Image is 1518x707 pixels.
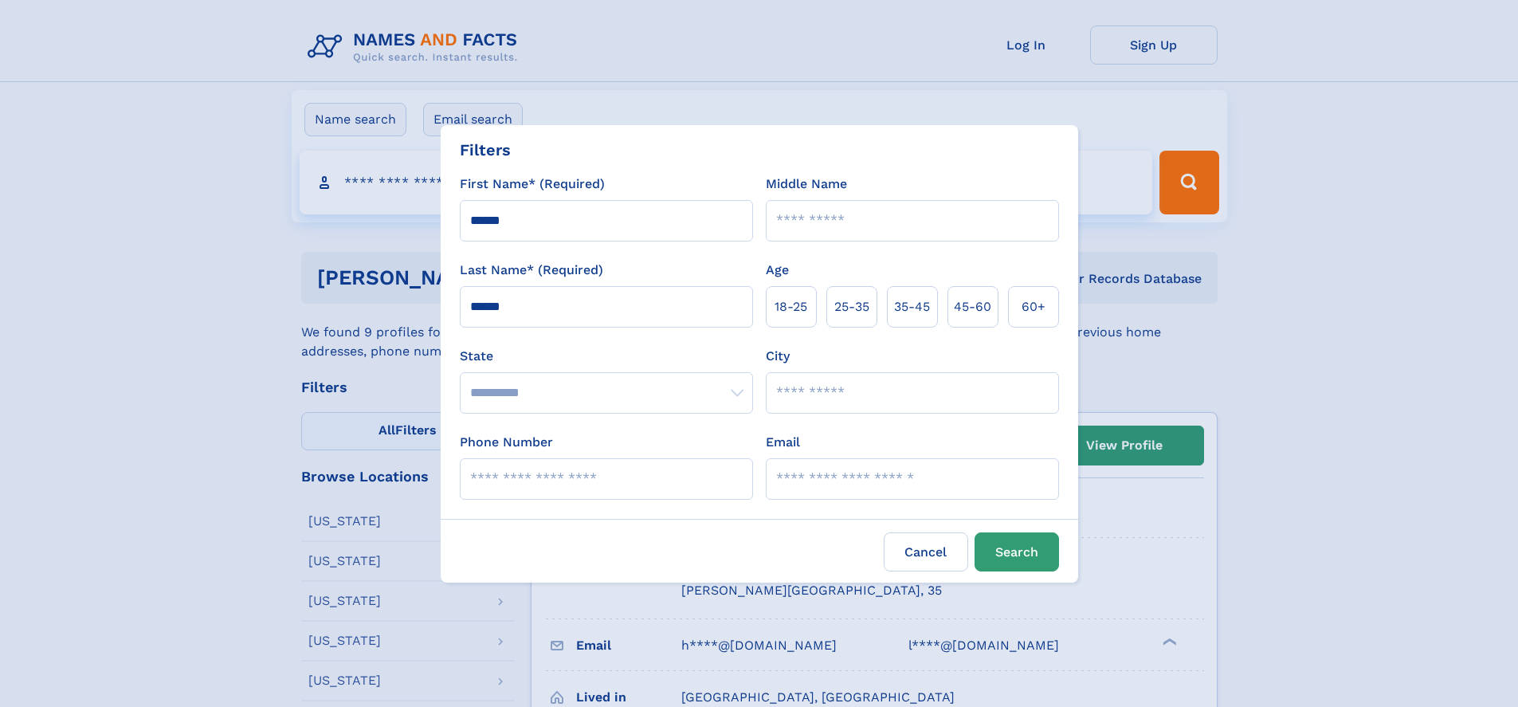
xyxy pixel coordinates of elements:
[766,175,847,194] label: Middle Name
[834,297,869,316] span: 25‑35
[460,175,605,194] label: First Name* (Required)
[766,433,800,452] label: Email
[954,297,991,316] span: 45‑60
[460,138,511,162] div: Filters
[884,532,968,571] label: Cancel
[975,532,1059,571] button: Search
[1022,297,1045,316] span: 60+
[775,297,807,316] span: 18‑25
[460,261,603,280] label: Last Name* (Required)
[766,347,790,366] label: City
[460,433,553,452] label: Phone Number
[460,347,753,366] label: State
[766,261,789,280] label: Age
[894,297,930,316] span: 35‑45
